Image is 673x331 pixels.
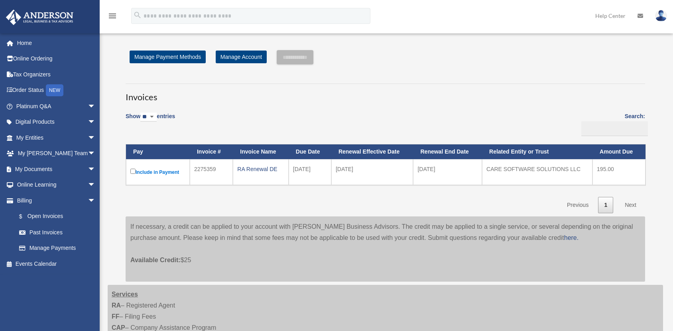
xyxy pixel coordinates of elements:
th: Renewal End Date: activate to sort column ascending [413,144,482,159]
strong: FF [112,313,120,320]
a: Manage Payments [11,240,104,256]
a: Home [6,35,108,51]
label: Show entries [126,111,175,130]
span: arrow_drop_down [88,130,104,146]
i: menu [108,11,117,21]
th: Amount Due: activate to sort column ascending [592,144,645,159]
label: Include in Payment [130,167,185,177]
span: arrow_drop_down [88,177,104,193]
td: [DATE] [289,159,331,185]
strong: CAP [112,324,125,331]
select: Showentries [140,113,157,122]
td: CARE SOFTWARE SOLUTIONS LLC [482,159,592,185]
a: $Open Invoices [11,208,100,225]
span: arrow_drop_down [88,146,104,162]
a: My [PERSON_NAME] Teamarrow_drop_down [6,146,108,162]
span: arrow_drop_down [88,193,104,209]
span: arrow_drop_down [88,114,104,130]
a: My Entitiesarrow_drop_down [6,130,108,146]
th: Due Date: activate to sort column ascending [289,144,331,159]
input: Include in Payment [130,169,136,174]
th: Related Entity or Trust: activate to sort column ascending [482,144,592,159]
th: Renewal Effective Date: activate to sort column ascending [331,144,413,159]
label: Search: [579,111,645,136]
a: Events Calendar [6,256,108,272]
span: arrow_drop_down [88,161,104,177]
a: Tax Organizers [6,66,108,82]
strong: Services [112,291,138,298]
a: here. [564,234,579,241]
a: Online Learningarrow_drop_down [6,177,108,193]
td: 195.00 [592,159,645,185]
a: Digital Productsarrow_drop_down [6,114,108,130]
span: Available Credit: [130,257,181,263]
strong: RA [112,302,121,309]
a: Online Ordering [6,51,108,67]
a: 1 [598,197,613,213]
a: Manage Payment Methods [130,51,206,63]
i: search [133,11,142,19]
td: [DATE] [331,159,413,185]
img: User Pic [655,10,667,21]
a: menu [108,14,117,21]
h3: Invoices [126,84,645,103]
a: Billingarrow_drop_down [6,193,104,208]
a: Past Invoices [11,224,104,240]
a: Next [619,197,642,213]
span: arrow_drop_down [88,98,104,115]
td: 2275359 [190,159,233,185]
a: Manage Account [216,51,267,63]
span: $ [24,212,28,222]
a: Order StatusNEW [6,82,108,99]
input: Search: [581,121,648,136]
div: NEW [46,84,63,96]
a: My Documentsarrow_drop_down [6,161,108,177]
div: RA Renewal DE [237,164,284,175]
td: [DATE] [413,159,482,185]
th: Invoice Name: activate to sort column ascending [233,144,289,159]
a: Platinum Q&Aarrow_drop_down [6,98,108,114]
div: If necessary, a credit can be applied to your account with [PERSON_NAME] Business Advisors. The c... [126,216,645,282]
a: Previous [561,197,594,213]
th: Invoice #: activate to sort column ascending [190,144,233,159]
th: Pay: activate to sort column descending [126,144,190,159]
img: Anderson Advisors Platinum Portal [4,10,76,25]
p: $25 [130,243,640,266]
